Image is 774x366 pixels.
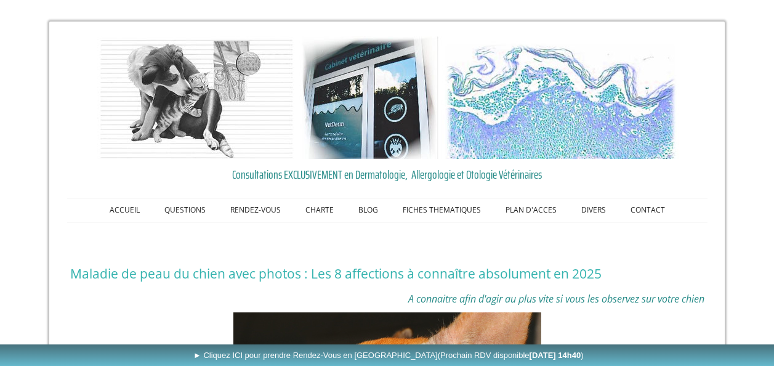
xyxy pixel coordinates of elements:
h1: Maladie de peau du chien avec photos : Les 8 affections à connaître absolument en 2025 [70,266,704,282]
a: CONTACT [618,198,677,222]
span: ► Cliquez ICI pour prendre Rendez-Vous en [GEOGRAPHIC_DATA] [193,351,584,360]
a: FICHES THEMATIQUES [390,198,493,222]
a: DIVERS [569,198,618,222]
a: Consultations EXCLUSIVEMENT en Dermatologie, Allergologie et Otologie Vétérinaires [70,165,704,184]
b: [DATE] 14h40 [530,351,581,360]
span: A connaitre afin d'agir au plus vite si vous les observez sur votre chien [408,292,704,306]
a: QUESTIONS [152,198,218,222]
a: CHARTE [293,198,346,222]
a: RENDEZ-VOUS [218,198,293,222]
a: BLOG [346,198,390,222]
a: ACCUEIL [97,198,152,222]
a: PLAN D'ACCES [493,198,569,222]
span: (Prochain RDV disponible ) [438,351,584,360]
